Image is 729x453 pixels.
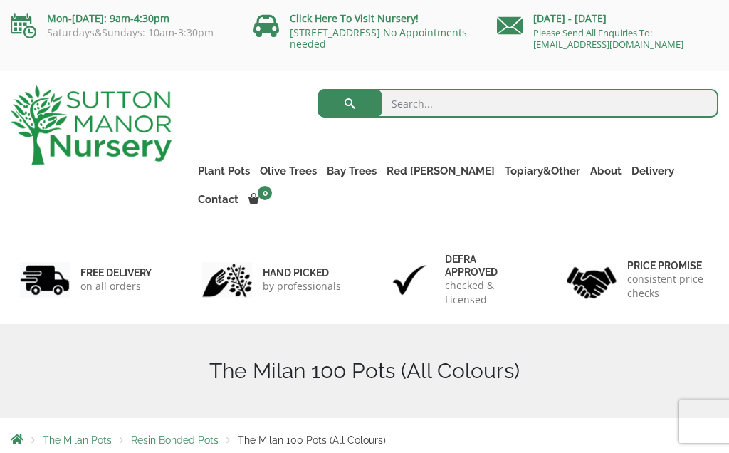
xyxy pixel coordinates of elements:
p: [DATE] - [DATE] [497,10,718,27]
p: Mon-[DATE]: 9am-4:30pm [11,10,232,27]
a: About [585,161,626,181]
img: 2.jpg [202,262,252,298]
a: Topiary&Other [500,161,585,181]
img: 1.jpg [20,262,70,298]
a: Red [PERSON_NAME] [382,161,500,181]
h6: Defra approved [445,253,527,278]
a: The Milan Pots [43,434,112,446]
p: on all orders [80,279,152,293]
p: Saturdays&Sundays: 10am-3:30pm [11,27,232,38]
img: 3.jpg [384,262,434,298]
a: Resin Bonded Pots [131,434,219,446]
input: Search... [318,89,718,118]
h1: The Milan 100 Pots (All Colours) [11,358,718,384]
p: consistent price checks [627,272,709,301]
h6: Price promise [627,259,709,272]
h6: FREE DELIVERY [80,266,152,279]
a: Olive Trees [255,161,322,181]
nav: Breadcrumbs [11,434,718,445]
span: 0 [258,186,272,200]
a: Contact [193,189,243,209]
a: Plant Pots [193,161,255,181]
a: Bay Trees [322,161,382,181]
a: 0 [243,189,276,209]
p: by professionals [263,279,341,293]
a: [STREET_ADDRESS] No Appointments needed [290,26,467,51]
a: Delivery [626,161,679,181]
a: Please Send All Enquiries To: [EMAIL_ADDRESS][DOMAIN_NAME] [533,26,683,51]
h6: hand picked [263,266,341,279]
a: Click Here To Visit Nursery! [290,11,419,25]
img: logo [11,85,172,165]
img: 4.jpg [567,258,617,301]
p: checked & Licensed [445,278,527,307]
span: The Milan 100 Pots (All Colours) [238,434,386,446]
